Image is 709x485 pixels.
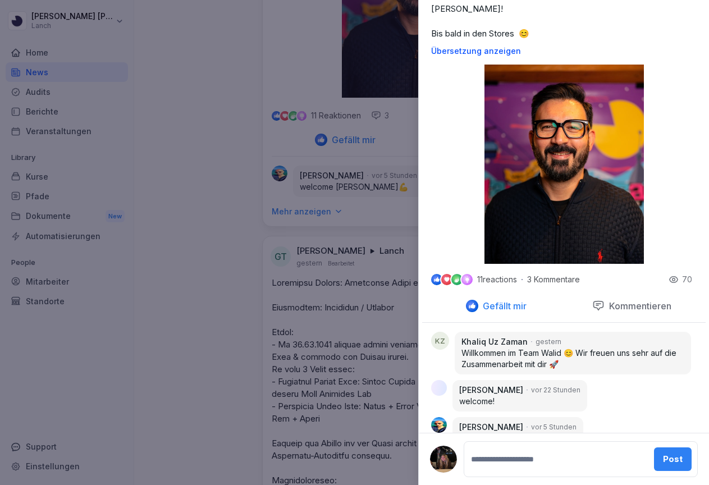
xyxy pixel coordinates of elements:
[527,275,589,284] p: 3 Kommentare
[478,300,527,312] p: Gefällt mir
[461,347,684,370] p: Willkommen im Team Walid 😊 Wir freuen uns sehr auf die Zusammenarbeit mit dir 🚀
[459,422,523,433] p: [PERSON_NAME]
[477,275,517,284] p: 11 reactions
[654,447,692,471] button: Post
[430,446,457,473] img: gq6jiwkat9wmwctfmwqffveh.png
[531,422,577,432] p: vor 5 Stunden
[682,274,692,285] p: 70
[459,396,580,407] p: welcome!
[605,300,671,312] p: Kommentieren
[536,337,561,347] p: gestern
[431,332,449,350] div: KZ
[431,417,447,433] img: hzqz3zo5qa3zxyxaqjiqoiqn.png
[461,336,528,347] p: Khaliq Uz Zaman
[484,65,644,264] img: ateqi7zk1iam0lr1rb9fdp6a.png
[431,380,447,396] img: l5aexj2uen8fva72jjw1hczl.png
[431,47,697,56] p: Übersetzung anzeigen
[459,385,523,396] p: [PERSON_NAME]
[531,385,580,395] p: vor 22 Stunden
[663,453,683,465] div: Post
